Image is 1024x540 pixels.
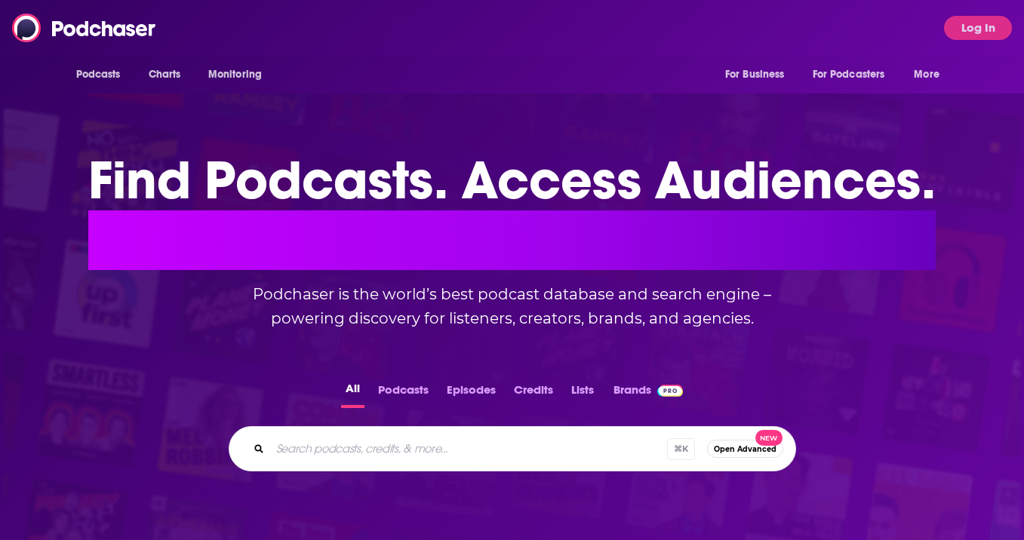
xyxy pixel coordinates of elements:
a: Charts [139,60,190,89]
button: Credits [509,379,558,408]
button: All [341,379,364,408]
button: open menu [198,60,281,89]
span: Monitoring [208,64,262,85]
button: Log In [944,16,1012,40]
button: open menu [715,60,804,89]
h1: Find Podcasts. Access Audiences. [88,151,936,270]
input: Search podcasts, credits, & more... [270,437,667,461]
span: Podcasts [76,64,121,85]
button: open menu [803,60,907,89]
span: ⌘ K [667,438,695,460]
span: More [914,64,939,85]
img: Podchaser - Follow, Share and Rate Podcasts [12,14,157,42]
button: open menu [903,60,958,89]
a: BrandsPodchaser Pro [613,379,684,408]
span: Drive Results. [88,210,936,270]
span: New [755,430,783,446]
span: For Podcasters [813,64,885,85]
span: Open Advanced [714,445,776,453]
h2: Podchaser is the world’s best podcast database and search engine – powering discovery for listene... [211,282,814,330]
button: Lists [567,379,598,408]
div: Search podcasts, credits, & more... [229,426,796,471]
button: Episodes [442,379,500,408]
span: For Business [725,64,785,85]
button: Open AdvancedNew [707,440,783,458]
img: Podchaser Pro [657,385,684,397]
button: Podcasts [374,379,433,408]
button: open menu [66,60,140,89]
span: Charts [149,64,181,85]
